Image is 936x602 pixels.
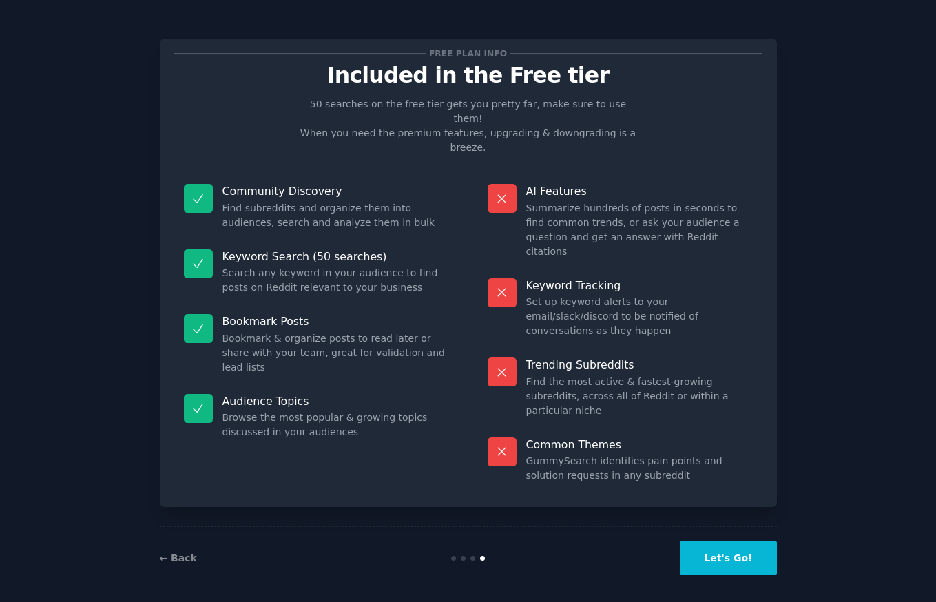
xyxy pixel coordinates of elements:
p: Keyword Search (50 searches) [222,249,449,264]
p: Community Discovery [222,184,449,198]
p: Included in the Free tier [174,63,762,87]
dd: Summarize hundreds of posts in seconds to find common trends, or ask your audience a question and... [526,201,753,259]
span: Free plan info [426,46,509,61]
dd: Browse the most popular & growing topics discussed in your audiences [222,411,449,439]
p: Audience Topics [222,394,449,408]
p: Trending Subreddits [526,357,753,372]
p: Keyword Tracking [526,278,753,293]
button: Let's Go! [680,541,776,575]
p: Bookmark Posts [222,314,449,329]
a: ← Back [160,552,197,563]
dd: Find the most active & fastest-growing subreddits, across all of Reddit or within a particular niche [526,375,753,418]
dd: Bookmark & organize posts to read later or share with your team, great for validation and lead lists [222,331,449,375]
dd: Find subreddits and organize them into audiences, search and analyze them in bulk [222,201,449,230]
p: 50 searches on the free tier gets you pretty far, make sure to use them! When you need the premiu... [295,97,642,155]
dd: Set up keyword alerts to your email/slack/discord to be notified of conversations as they happen [526,295,753,338]
dd: GummySearch identifies pain points and solution requests in any subreddit [526,454,753,483]
dd: Search any keyword in your audience to find posts on Reddit relevant to your business [222,266,449,295]
p: Common Themes [526,437,753,452]
p: AI Features [526,184,753,198]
